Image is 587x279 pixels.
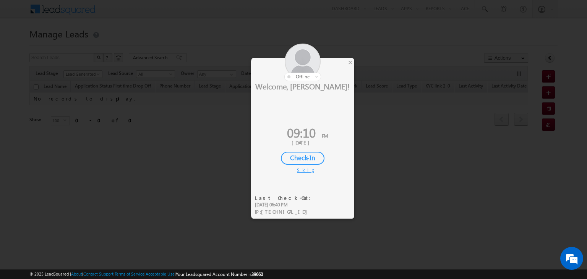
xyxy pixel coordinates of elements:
a: About [71,271,82,276]
span: [TECHNICAL_ID] [261,208,311,215]
div: [DATE] [257,139,349,146]
span: 39660 [251,271,263,277]
div: × [346,58,354,67]
span: offline [296,74,310,79]
a: Terms of Service [115,271,144,276]
span: Your Leadsquared Account Number is [176,271,263,277]
div: IP : [255,208,316,216]
a: Contact Support [83,271,114,276]
div: Check-In [281,152,324,165]
div: [DATE] 06:40 PM [255,201,316,208]
div: Welcome, [PERSON_NAME]! [251,81,354,91]
span: 09:10 [287,124,316,141]
a: Acceptable Use [146,271,175,276]
span: PM [322,132,328,139]
span: © 2025 LeadSquared | | | | | [29,271,263,278]
div: Last Check-Out: [255,195,316,201]
div: Skip [297,167,308,174]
